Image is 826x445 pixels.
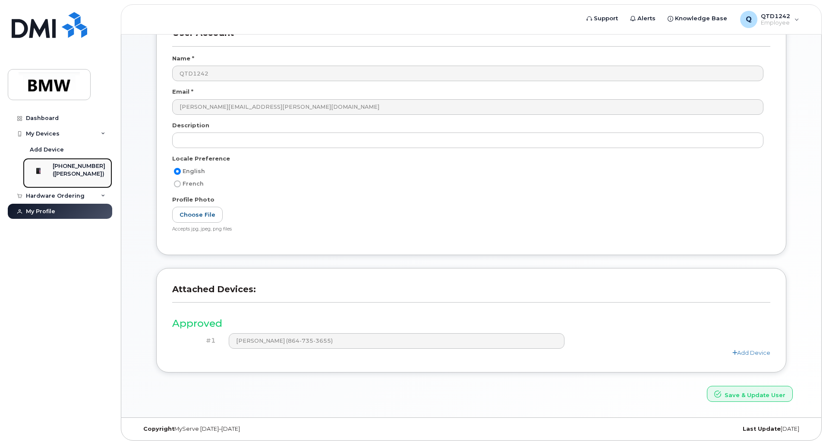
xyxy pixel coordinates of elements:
[172,28,770,46] h3: User Account
[183,168,205,174] span: English
[179,337,216,344] h4: #1
[662,10,733,27] a: Knowledge Base
[174,180,181,187] input: French
[137,426,360,432] div: MyServe [DATE]–[DATE]
[707,386,793,402] button: Save & Update User
[743,426,781,432] strong: Last Update
[172,196,214,204] label: Profile Photo
[761,19,790,26] span: Employee
[172,207,223,223] label: Choose File
[172,121,209,129] label: Description
[174,168,181,175] input: English
[172,284,770,303] h3: Attached Devices:
[732,349,770,356] a: Add Device
[183,180,204,187] span: French
[734,11,805,28] div: QTD1242
[143,426,174,432] strong: Copyright
[594,14,618,23] span: Support
[172,155,230,163] label: Locale Preference
[172,318,770,329] h3: Approved
[172,54,194,63] label: Name *
[172,88,193,96] label: Email *
[761,13,790,19] span: QTD1242
[746,14,752,25] span: Q
[624,10,662,27] a: Alerts
[580,10,624,27] a: Support
[788,407,820,439] iframe: Messenger Launcher
[675,14,727,23] span: Knowledge Base
[637,14,656,23] span: Alerts
[172,226,763,233] div: Accepts jpg, jpeg, png files
[583,426,806,432] div: [DATE]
